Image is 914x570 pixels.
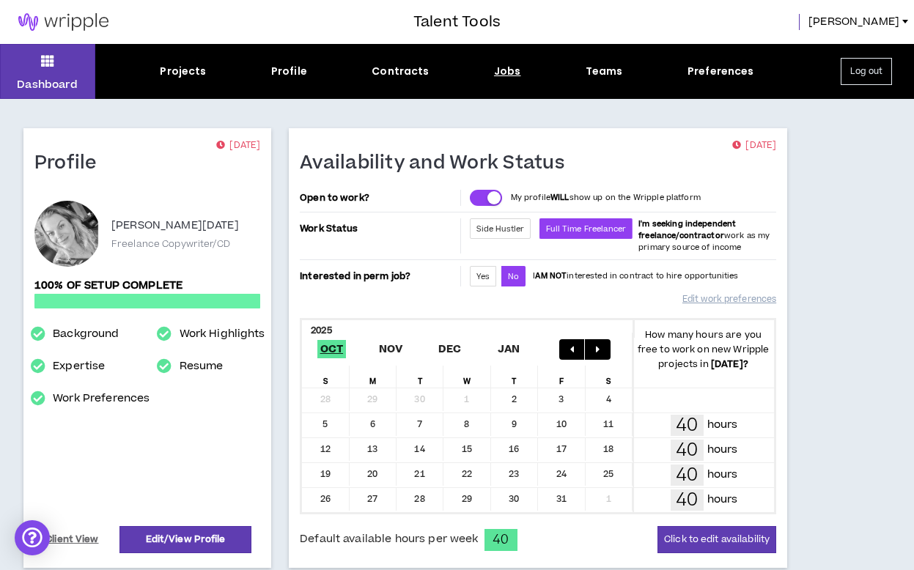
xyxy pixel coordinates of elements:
span: Default available hours per week [300,531,478,547]
span: Oct [317,340,347,358]
span: Jan [495,340,523,358]
p: My profile show up on the Wripple platform [511,192,701,204]
p: Work Status [300,218,457,239]
h3: Talent Tools [413,11,501,33]
a: Client View [43,527,101,552]
h1: Profile [34,152,108,175]
span: Side Hustler [476,223,525,234]
p: hours [707,492,738,508]
a: Resume [180,358,224,375]
p: Freelance Copywriter/CD [111,237,230,251]
a: Edit/View Profile [119,526,251,553]
span: Nov [376,340,406,358]
div: T [397,366,443,388]
p: hours [707,442,738,458]
a: Work Highlights [180,325,265,343]
b: 2025 [311,324,332,337]
div: S [586,366,633,388]
strong: AM NOT [535,270,567,281]
div: Shannan E. [34,201,100,267]
a: Background [53,325,119,343]
b: I'm seeking independent freelance/contractor [638,218,736,241]
div: Open Intercom Messenger [15,520,50,555]
p: Interested in perm job? [300,266,457,286]
p: Open to work? [300,192,457,204]
div: Jobs [494,64,521,79]
b: [DATE] ? [711,358,748,371]
h1: Availability and Work Status [300,152,575,175]
button: Log out [841,58,892,85]
span: Dec [435,340,465,358]
span: work as my primary source of income [638,218,770,253]
p: 100% of setup complete [34,278,260,294]
a: Work Preferences [53,390,150,407]
p: [PERSON_NAME][DATE] [111,217,239,234]
p: Dashboard [17,77,78,92]
div: Preferences [688,64,754,79]
p: I interested in contract to hire opportunities [533,270,738,282]
div: Contracts [372,64,429,79]
div: F [538,366,585,388]
p: hours [707,467,738,483]
p: [DATE] [216,138,260,153]
div: S [302,366,349,388]
div: M [350,366,397,388]
div: Teams [586,64,623,79]
span: Yes [476,271,490,282]
p: [DATE] [732,138,776,153]
a: Edit work preferences [682,286,776,312]
div: Profile [271,64,307,79]
strong: WILL [550,192,570,203]
div: Projects [160,64,206,79]
p: How many hours are you free to work on new Wripple projects in [633,327,774,371]
div: T [491,366,538,388]
span: [PERSON_NAME] [808,14,899,30]
span: No [508,271,519,282]
button: Click to edit availability [657,526,776,553]
p: hours [707,417,738,433]
a: Expertise [53,358,105,375]
div: W [443,366,490,388]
